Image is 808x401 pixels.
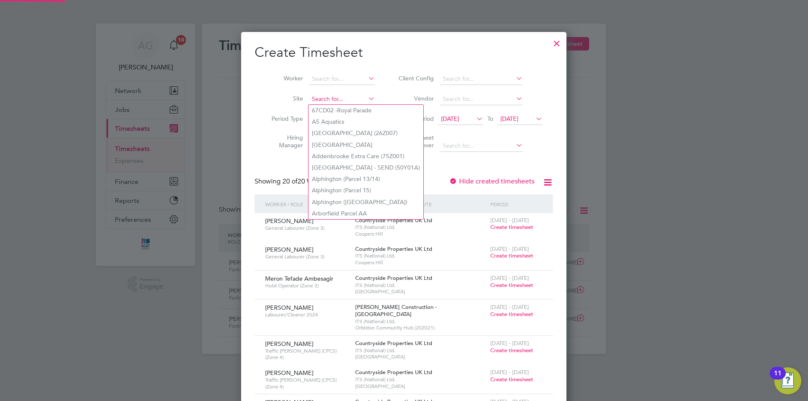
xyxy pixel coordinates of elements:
[265,115,303,122] label: Period Type
[774,373,781,384] div: 11
[774,367,801,394] button: Open Resource Center, 11 new notifications
[355,318,486,325] span: ITS (National) Ltd.
[308,208,423,219] li: Arborfield Parcel AA
[490,376,533,383] span: Create timesheet
[263,194,353,214] div: Worker / Role
[500,115,518,122] span: [DATE]
[309,93,375,105] input: Search for...
[308,105,423,116] li: 67CD02 -Royal Parade
[265,253,349,260] span: General Labourer (Zone 3)
[355,353,486,360] span: [GEOGRAPHIC_DATA]
[355,252,486,259] span: ITS (National) Ltd.
[282,177,331,186] span: 20 Workers
[308,151,423,162] li: Addenbrooke Extra Care (75Z001)
[308,162,423,173] li: [GEOGRAPHIC_DATA] - SEND (50Y01A)
[265,134,303,149] label: Hiring Manager
[355,224,486,231] span: ITS (National) Ltd.
[355,288,486,295] span: [GEOGRAPHIC_DATA]
[441,115,459,122] span: [DATE]
[490,217,529,224] span: [DATE] - [DATE]
[355,282,486,289] span: ITS (National) Ltd.
[308,197,423,208] li: Alphington ([GEOGRAPHIC_DATA])
[490,340,529,347] span: [DATE] - [DATE]
[355,376,486,383] span: ITS (National) Ltd.
[490,245,529,252] span: [DATE] - [DATE]
[355,231,486,237] span: Coopers Hill
[265,377,349,390] span: Traffic [PERSON_NAME] (CPCS) (Zone 4)
[265,74,303,82] label: Worker
[355,383,486,390] span: [GEOGRAPHIC_DATA]
[309,73,375,85] input: Search for...
[488,194,545,214] div: Period
[265,246,314,253] span: [PERSON_NAME]
[490,369,529,376] span: [DATE] - [DATE]
[485,113,496,124] span: To
[265,311,349,318] span: Labourer/Cleaner 2024
[265,282,349,289] span: Hoist Operator (Zone 3)
[440,93,523,105] input: Search for...
[265,217,314,225] span: [PERSON_NAME]
[490,311,533,318] span: Create timesheet
[355,324,486,331] span: Orbiston Community Hub (20Z021)
[265,348,349,361] span: Traffic [PERSON_NAME] (CPCS) (Zone 4)
[355,369,432,376] span: Countryside Properties UK Ltd
[355,303,437,318] span: [PERSON_NAME] Construction - [GEOGRAPHIC_DATA]
[265,225,349,231] span: General Labourer (Zone 3)
[355,347,486,354] span: ITS (National) Ltd.
[490,274,529,281] span: [DATE] - [DATE]
[490,223,533,231] span: Create timesheet
[308,185,423,196] li: Alphington (Parcel 15)
[308,116,423,127] li: A5 Aquatics
[440,140,523,152] input: Search for...
[490,252,533,259] span: Create timesheet
[308,127,423,139] li: [GEOGRAPHIC_DATA] (26Z007)
[396,74,434,82] label: Client Config
[265,369,314,377] span: [PERSON_NAME]
[355,245,432,252] span: Countryside Properties UK Ltd
[265,304,314,311] span: [PERSON_NAME]
[308,139,423,151] li: [GEOGRAPHIC_DATA]
[440,73,523,85] input: Search for...
[308,173,423,185] li: Alphington (Parcel 13/14)
[490,303,529,311] span: [DATE] - [DATE]
[490,281,533,289] span: Create timesheet
[396,95,434,102] label: Vendor
[490,347,533,354] span: Create timesheet
[355,274,432,281] span: Countryside Properties UK Ltd
[282,177,298,186] span: 20 of
[355,217,432,224] span: Countryside Properties UK Ltd
[355,340,432,347] span: Countryside Properties UK Ltd
[449,177,534,186] label: Hide created timesheets
[265,275,333,282] span: Meron Tefade Ambesagir
[255,177,333,186] div: Showing
[265,95,303,102] label: Site
[265,340,314,348] span: [PERSON_NAME]
[355,259,486,266] span: Coopers Hill
[255,44,553,61] h2: Create Timesheet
